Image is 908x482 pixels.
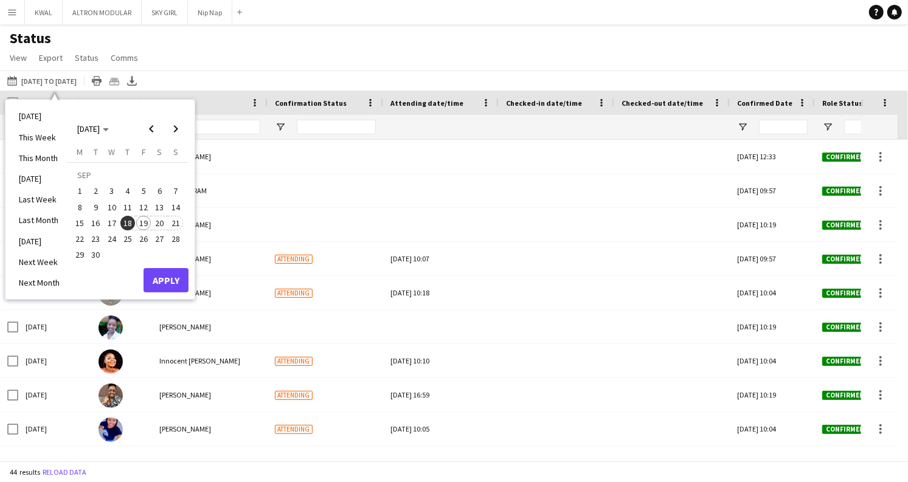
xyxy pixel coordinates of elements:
[730,174,815,207] div: [DATE] 09:57
[181,120,260,134] input: Name Filter Input
[88,183,103,199] button: 02-09-2025
[120,183,136,199] button: 04-09-2025
[730,310,815,343] div: [DATE] 10:19
[822,221,867,230] span: Confirmed
[10,52,27,63] span: View
[153,184,167,198] span: 6
[105,232,119,246] span: 24
[89,184,103,198] span: 2
[120,231,136,247] button: 25-09-2025
[151,231,167,247] button: 27-09-2025
[94,146,98,157] span: T
[622,98,703,108] span: Checked-out date/time
[822,98,862,108] span: Role Status
[275,391,313,400] span: Attending
[730,276,815,309] div: [DATE] 10:04
[125,146,130,157] span: T
[822,255,867,264] span: Confirmed
[730,412,815,446] div: [DATE] 10:04
[120,216,135,230] span: 18
[89,232,103,246] span: 23
[142,146,146,157] span: F
[142,1,188,24] button: SKY GIRL
[107,74,122,88] app-action-btn: Crew files as ZIP
[104,199,120,215] button: 10-09-2025
[136,232,151,246] span: 26
[5,50,32,66] a: View
[506,98,582,108] span: Checked-in date/time
[275,425,313,434] span: Attending
[168,199,184,215] button: 14-09-2025
[18,344,91,377] div: [DATE]
[72,216,87,230] span: 15
[730,208,815,241] div: [DATE] 10:19
[104,231,120,247] button: 24-09-2025
[822,357,867,366] span: Confirmed
[390,98,463,108] span: Attending date/time
[275,357,313,366] span: Attending
[77,146,83,157] span: M
[275,255,313,264] span: Attending
[72,247,88,263] button: 29-09-2025
[159,356,240,365] span: Innocent [PERSON_NAME]
[168,183,184,199] button: 07-09-2025
[275,122,286,133] button: Open Filter Menu
[275,98,347,108] span: Confirmation Status
[120,199,136,215] button: 11-09-2025
[737,98,792,108] span: Confirmed Date
[822,187,867,196] span: Confirmed
[730,140,815,173] div: [DATE] 12:33
[72,200,87,215] span: 8
[104,183,120,199] button: 03-09-2025
[18,310,91,343] div: [DATE]
[164,117,188,141] button: Next month
[120,232,135,246] span: 25
[730,378,815,411] div: [DATE] 10:19
[153,232,167,246] span: 27
[72,183,88,199] button: 01-09-2025
[297,120,376,134] input: Confirmation Status Filter Input
[151,183,167,199] button: 06-09-2025
[99,418,123,442] img: Ann Nkirote
[104,215,120,231] button: 17-09-2025
[144,268,189,292] button: Apply
[12,231,67,252] li: [DATE]
[12,168,67,189] li: [DATE]
[108,146,115,157] span: W
[136,216,151,230] span: 19
[120,184,135,198] span: 4
[12,189,67,210] li: Last Week
[139,117,164,141] button: Previous month
[12,252,67,272] li: Next Week
[153,216,167,230] span: 20
[63,1,142,24] button: ALTRON MODULAR
[88,215,103,231] button: 16-09-2025
[159,390,211,399] span: [PERSON_NAME]
[12,106,67,126] li: [DATE]
[18,446,91,480] div: [DATE]
[153,200,167,215] span: 13
[390,242,491,275] div: [DATE] 10:07
[12,210,67,230] li: Last Month
[275,289,313,298] span: Attending
[822,153,867,162] span: Confirmed
[18,412,91,446] div: [DATE]
[168,216,183,230] span: 21
[89,248,103,263] span: 30
[72,232,87,246] span: 22
[89,200,103,215] span: 9
[88,199,103,215] button: 09-09-2025
[34,50,68,66] a: Export
[390,412,491,446] div: [DATE] 10:05
[136,215,151,231] button: 19-09-2025
[12,148,67,168] li: This Month
[111,52,138,63] span: Comms
[99,349,123,374] img: Innocent Nadia Muriungi
[72,167,184,183] td: SEP
[75,52,99,63] span: Status
[136,199,151,215] button: 12-09-2025
[105,216,119,230] span: 17
[151,215,167,231] button: 20-09-2025
[136,183,151,199] button: 05-09-2025
[72,215,88,231] button: 15-09-2025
